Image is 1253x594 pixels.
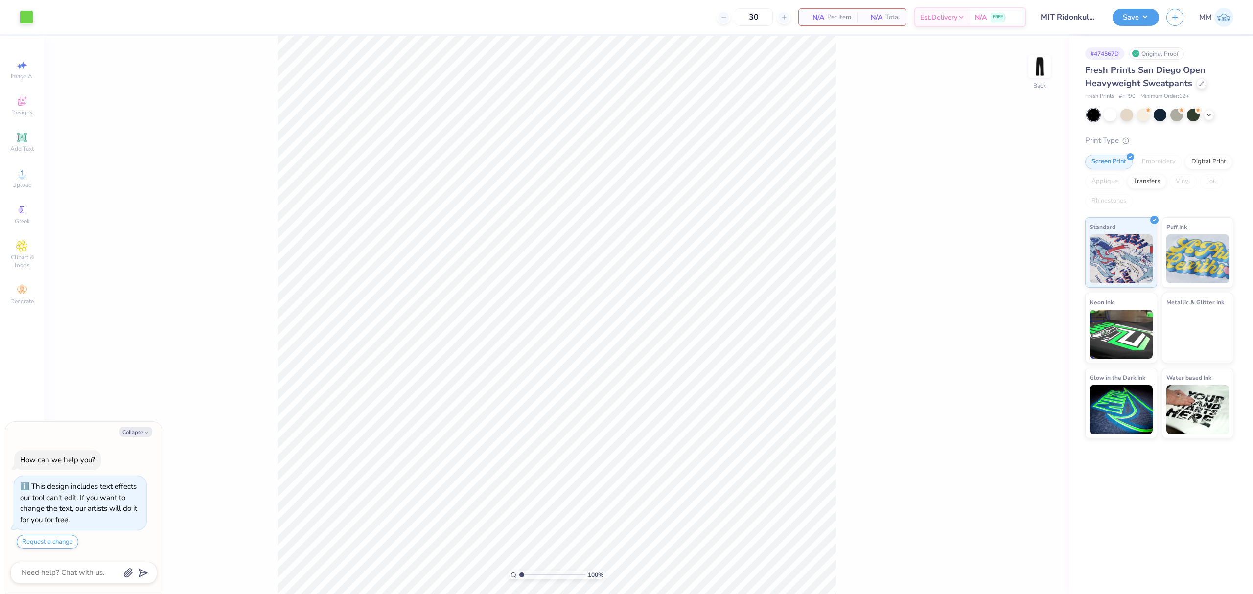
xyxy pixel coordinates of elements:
[1140,92,1189,101] span: Minimum Order: 12 +
[1185,155,1232,169] div: Digital Print
[1090,234,1153,283] img: Standard
[20,455,95,465] div: How can we help you?
[20,481,137,525] div: This design includes text effects our tool can't edit. If you want to change the text, our artist...
[1127,174,1166,189] div: Transfers
[863,12,882,23] span: N/A
[1214,8,1233,27] img: Mariah Myssa Salurio
[119,427,152,437] button: Collapse
[1136,155,1182,169] div: Embroidery
[1119,92,1136,101] span: # FP90
[1199,8,1233,27] a: MM
[993,14,1003,21] span: FREE
[1033,81,1046,90] div: Back
[1166,385,1230,434] img: Water based Ink
[1033,7,1105,27] input: Untitled Design
[11,109,33,116] span: Designs
[17,535,78,549] button: Request a change
[1169,174,1197,189] div: Vinyl
[1166,372,1211,383] span: Water based Ink
[10,145,34,153] span: Add Text
[15,217,30,225] span: Greek
[1085,155,1133,169] div: Screen Print
[885,12,900,23] span: Total
[1200,174,1223,189] div: Foil
[1199,12,1212,23] span: MM
[1129,47,1184,60] div: Original Proof
[5,253,39,269] span: Clipart & logos
[12,181,32,189] span: Upload
[1085,174,1124,189] div: Applique
[1085,135,1233,146] div: Print Type
[11,72,34,80] span: Image AI
[1030,57,1049,76] img: Back
[805,12,824,23] span: N/A
[1085,64,1206,89] span: Fresh Prints San Diego Open Heavyweight Sweatpants
[10,297,34,305] span: Decorate
[588,571,603,579] span: 100 %
[1166,222,1187,232] span: Puff Ink
[1090,310,1153,359] img: Neon Ink
[1085,194,1133,208] div: Rhinestones
[975,12,987,23] span: N/A
[1113,9,1159,26] button: Save
[1085,92,1114,101] span: Fresh Prints
[920,12,957,23] span: Est. Delivery
[735,8,773,26] input: – –
[1090,297,1114,307] span: Neon Ink
[1166,234,1230,283] img: Puff Ink
[1166,297,1224,307] span: Metallic & Glitter Ink
[1085,47,1124,60] div: # 474567D
[827,12,851,23] span: Per Item
[1166,310,1230,359] img: Metallic & Glitter Ink
[1090,385,1153,434] img: Glow in the Dark Ink
[1090,222,1115,232] span: Standard
[1090,372,1145,383] span: Glow in the Dark Ink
